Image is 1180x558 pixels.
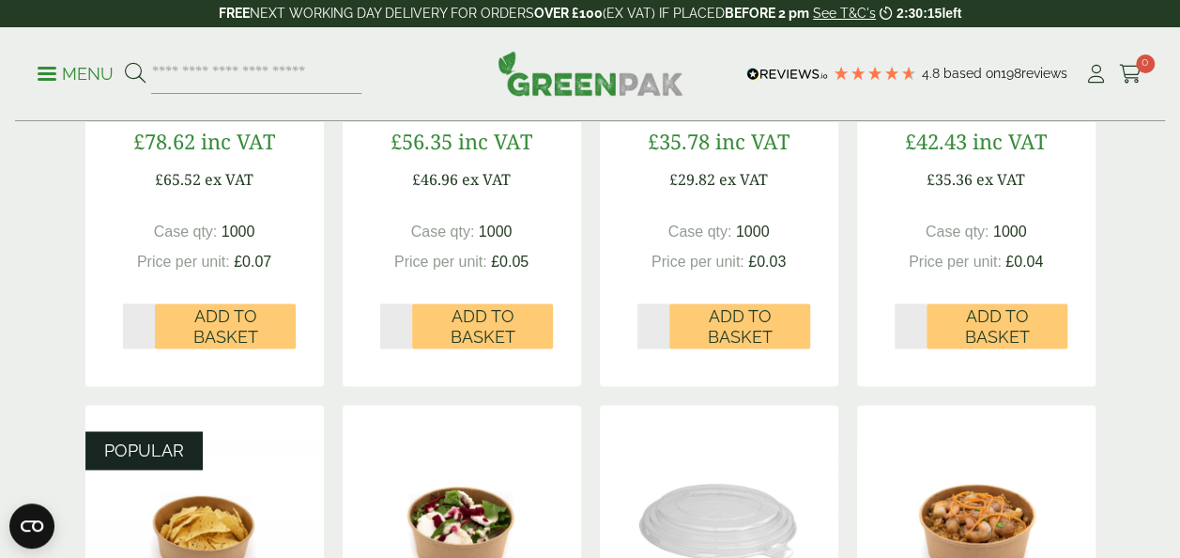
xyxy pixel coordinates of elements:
button: Add to Basket [412,303,553,349]
button: Add to Basket [155,303,296,349]
span: 4.8 [922,66,943,81]
span: Case qty: [926,224,989,240]
i: Cart [1119,65,1142,84]
span: Based on [943,66,1001,81]
span: £0.03 [748,254,786,270]
span: £46.96 [412,169,458,190]
a: 0 [1119,60,1142,88]
span: 1000 [993,224,1027,240]
span: 1000 [479,224,513,240]
span: reviews [1021,66,1067,81]
span: £0.07 [234,254,271,270]
span: £35.36 [927,169,973,190]
span: Price per unit: [909,254,1002,270]
span: POPULAR [104,441,184,460]
span: Add to Basket [940,306,1054,347]
span: inc VAT [458,127,532,155]
a: Menu [38,63,114,82]
span: inc VAT [715,127,789,155]
span: £35.78 [648,127,710,155]
span: £56.35 [391,127,452,155]
span: Case qty: [154,224,218,240]
strong: BEFORE 2 pm [725,6,809,21]
span: ex VAT [205,169,253,190]
span: £65.52 [155,169,201,190]
span: Case qty: [668,224,732,240]
span: 2:30:15 [896,6,942,21]
span: inc VAT [973,127,1047,155]
span: Price per unit: [137,254,230,270]
span: £78.62 [133,127,195,155]
button: Open CMP widget [9,504,54,549]
span: Price per unit: [394,254,487,270]
strong: OVER £100 [534,6,603,21]
span: ex VAT [976,169,1025,190]
strong: FREE [219,6,250,21]
span: 0 [1136,54,1155,73]
span: Case qty: [411,224,475,240]
span: 1000 [736,224,770,240]
img: REVIEWS.io [746,68,828,81]
span: £0.04 [1005,254,1043,270]
span: ex VAT [462,169,511,190]
span: ex VAT [719,169,768,190]
a: See T&C's [813,6,876,21]
i: My Account [1084,65,1108,84]
button: Add to Basket [669,303,810,349]
button: Add to Basket [927,303,1067,349]
span: left [942,6,961,21]
span: 198 [1001,66,1021,81]
span: 1000 [222,224,255,240]
img: GreenPak Supplies [498,51,683,96]
span: Add to Basket [425,306,540,347]
span: Add to Basket [168,306,283,347]
span: Price per unit: [651,254,744,270]
span: inc VAT [201,127,275,155]
span: £42.43 [905,127,967,155]
span: Add to Basket [682,306,797,347]
p: Menu [38,63,114,85]
span: £0.05 [491,254,529,270]
div: 4.79 Stars [833,65,917,82]
span: £29.82 [669,169,715,190]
